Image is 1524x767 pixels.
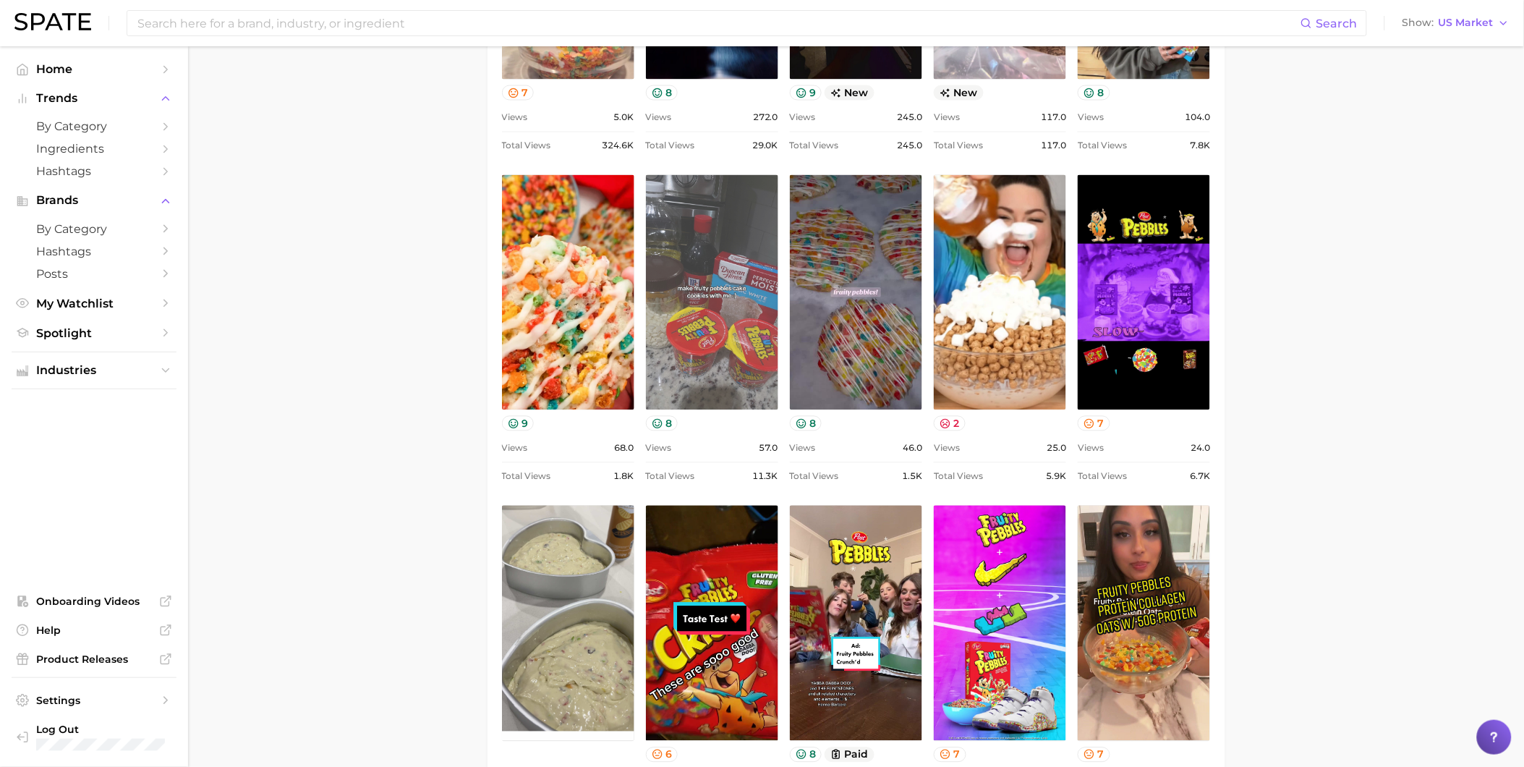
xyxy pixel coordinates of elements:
a: Ingredients [12,137,176,160]
span: new [934,85,984,101]
span: 5.9k [1046,468,1066,486]
span: Views [790,440,816,457]
span: Spotlight [36,326,152,340]
span: Brands [36,194,152,207]
button: 7 [1078,747,1110,763]
button: 9 [502,416,535,431]
span: Product Releases [36,653,152,666]
span: Total Views [646,468,695,486]
button: Industries [12,360,176,381]
span: Total Views [790,468,839,486]
span: Views [502,109,528,127]
span: Trends [36,92,152,105]
span: US Market [1439,19,1494,27]
span: Views [934,109,960,127]
span: 57.0 [759,440,778,457]
span: 6.7k [1190,468,1210,486]
span: Views [790,109,816,127]
img: SPATE [14,13,91,30]
span: Total Views [1078,137,1127,155]
a: by Category [12,115,176,137]
span: 104.0 [1185,109,1210,127]
span: Hashtags [36,245,152,258]
span: 11.3k [752,468,778,486]
span: 68.0 [615,440,634,457]
button: 8 [1078,85,1110,101]
a: Hashtags [12,240,176,263]
a: Log out. Currently logged in with e-mail pcherdchu@takasago.com. [12,719,176,755]
span: Total Views [502,468,551,486]
span: Views [1078,440,1104,457]
a: Home [12,58,176,80]
a: by Category [12,218,176,240]
span: Help [36,624,152,637]
a: Product Releases [12,648,176,670]
a: Hashtags [12,160,176,182]
span: Search [1316,17,1358,30]
button: 7 [1078,416,1110,431]
button: ShowUS Market [1399,14,1513,33]
button: 7 [934,747,966,763]
span: Industries [36,364,152,377]
span: 324.6k [603,137,634,155]
span: 29.0k [752,137,778,155]
a: My Watchlist [12,292,176,315]
span: 1.8k [614,468,634,486]
span: Onboarding Videos [36,595,152,608]
span: by Category [36,119,152,133]
span: Posts [36,267,152,281]
button: 2 [934,416,966,431]
span: 245.0 [897,137,922,155]
button: 8 [646,85,678,101]
span: Total Views [646,137,695,155]
span: Views [646,440,672,457]
a: Posts [12,263,176,285]
span: 272.0 [753,109,778,127]
span: Settings [36,694,152,707]
button: 8 [790,416,822,431]
span: Total Views [502,137,551,155]
button: 8 [646,416,678,431]
span: 24.0 [1191,440,1210,457]
a: Help [12,619,176,641]
input: Search here for a brand, industry, or ingredient [136,11,1300,35]
button: paid [825,747,874,763]
button: Trends [12,88,176,109]
span: Hashtags [36,164,152,178]
button: 9 [790,85,822,101]
span: 25.0 [1047,440,1066,457]
span: 245.0 [897,109,922,127]
span: Home [36,62,152,76]
span: Views [1078,109,1104,127]
span: Ingredients [36,142,152,156]
span: 1.5k [902,468,922,486]
span: Show [1402,19,1434,27]
span: Log Out [36,723,173,736]
span: Total Views [790,137,839,155]
span: 117.0 [1041,109,1066,127]
span: by Category [36,222,152,236]
span: 117.0 [1041,137,1066,155]
button: Brands [12,190,176,211]
button: 6 [646,747,678,763]
a: Onboarding Videos [12,590,176,612]
span: Views [934,440,960,457]
span: Views [502,440,528,457]
span: Total Views [1078,468,1127,486]
a: Spotlight [12,322,176,344]
button: 8 [790,747,822,763]
span: Total Views [934,137,983,155]
span: 5.0k [614,109,634,127]
a: Settings [12,690,176,711]
button: 7 [502,85,535,101]
span: 46.0 [903,440,922,457]
span: new [825,85,874,101]
span: 7.8k [1190,137,1210,155]
span: Total Views [934,468,983,486]
span: Views [646,109,672,127]
span: My Watchlist [36,297,152,310]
